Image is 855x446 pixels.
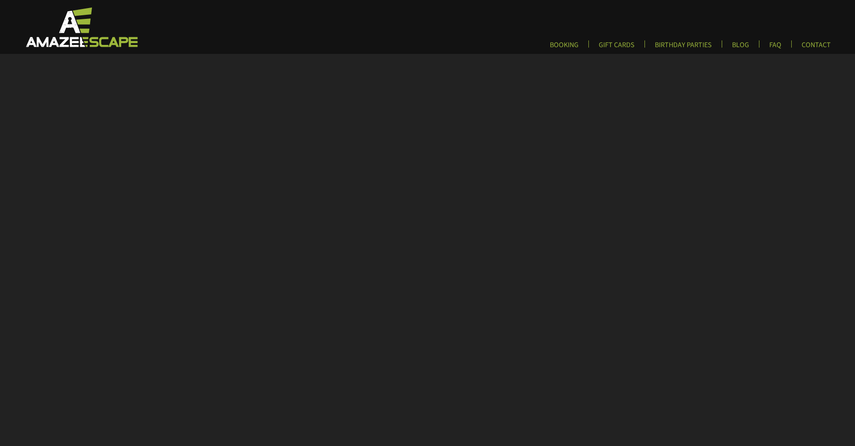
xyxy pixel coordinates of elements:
a: BIRTHDAY PARTIES [648,40,719,55]
a: CONTACT [794,40,838,55]
a: BOOKING [543,40,586,55]
a: GIFT CARDS [592,40,642,55]
a: FAQ [762,40,789,55]
a: BLOG [725,40,756,55]
img: Escape Room Game in Boston Area [14,6,147,48]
